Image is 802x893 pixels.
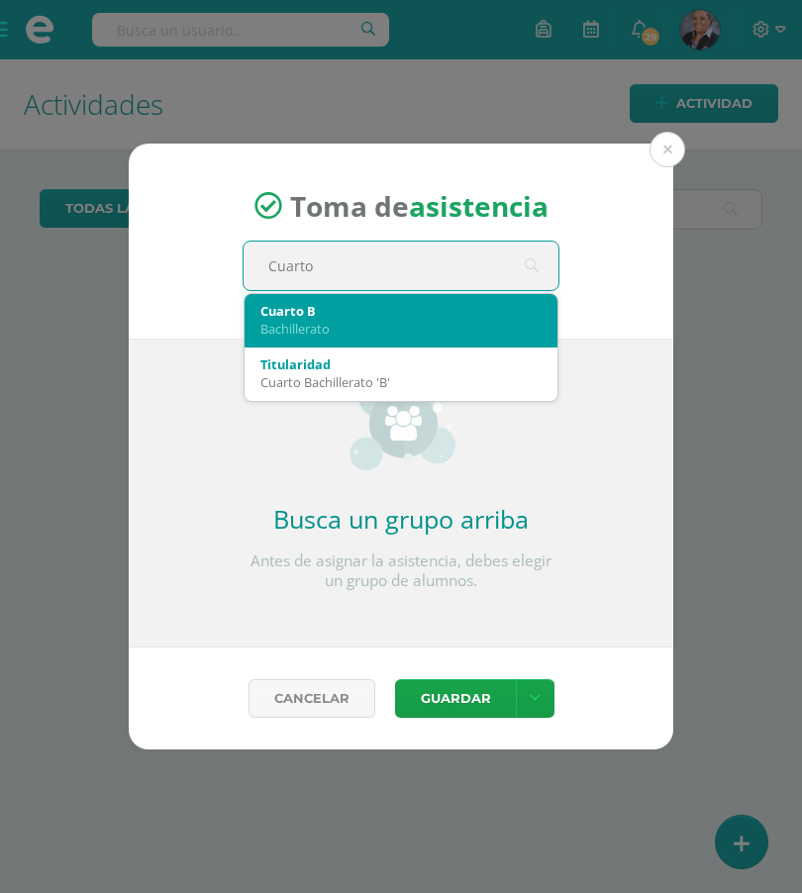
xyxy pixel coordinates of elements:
p: Antes de asignar la asistencia, debes elegir un grupo de alumnos. [243,551,559,591]
h2: Busca un grupo arriba [243,502,559,536]
strong: asistencia [409,187,549,225]
button: Close (Esc) [650,132,685,167]
img: groups_small.png [348,371,455,470]
div: Titularidad [260,355,542,373]
a: Cancelar [249,679,375,718]
div: Bachillerato [260,320,542,338]
div: Cuarto Bachillerato 'B' [260,373,542,391]
button: Guardar [395,679,516,718]
span: Toma de [290,187,549,225]
input: Busca un grado o sección aquí... [244,242,558,290]
div: Cuarto B [260,302,542,320]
